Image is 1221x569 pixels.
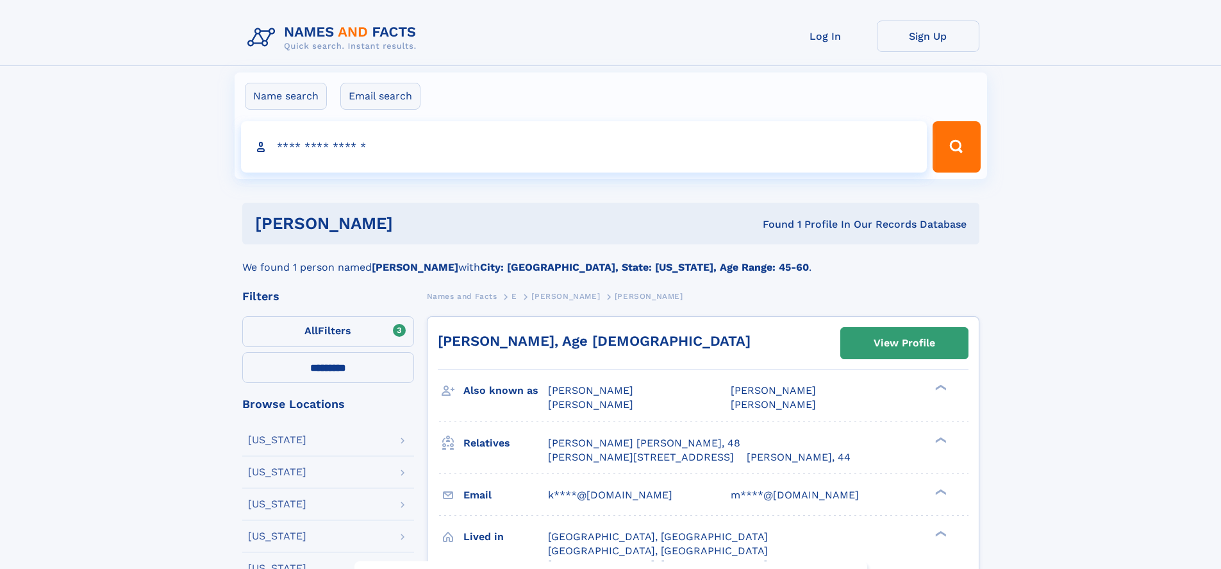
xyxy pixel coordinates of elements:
a: [PERSON_NAME], 44 [747,450,851,464]
a: [PERSON_NAME] [531,288,600,304]
label: Email search [340,83,420,110]
span: All [304,325,318,337]
h3: Email [463,484,548,506]
a: [PERSON_NAME] [PERSON_NAME], 48 [548,436,740,450]
b: City: [GEOGRAPHIC_DATA], State: [US_STATE], Age Range: 45-60 [480,261,809,273]
div: View Profile [874,328,935,358]
div: [US_STATE] [248,467,306,477]
span: E [511,292,517,301]
div: Found 1 Profile In Our Records Database [577,217,967,232]
span: [PERSON_NAME] [615,292,683,301]
span: [PERSON_NAME] [731,398,816,411]
a: Sign Up [877,21,979,52]
span: [GEOGRAPHIC_DATA], [GEOGRAPHIC_DATA] [548,531,768,543]
a: [PERSON_NAME][STREET_ADDRESS] [548,450,734,464]
a: [PERSON_NAME], Age [DEMOGRAPHIC_DATA] [438,333,751,349]
h3: Lived in [463,526,548,548]
input: search input [241,121,927,173]
span: [GEOGRAPHIC_DATA], [GEOGRAPHIC_DATA] [548,545,768,557]
h3: Relatives [463,432,548,454]
a: View Profile [841,328,968,359]
label: Filters [242,316,414,347]
div: We found 1 person named with . [242,244,979,275]
h3: Also known as [463,380,548,402]
button: Search Button [933,121,980,173]
span: [PERSON_NAME] [548,384,633,396]
a: Log In [774,21,877,52]
div: Filters [242,291,414,302]
span: [PERSON_NAME] [548,398,633,411]
span: [PERSON_NAME] [531,292,600,301]
img: Logo Names and Facts [242,21,427,55]
a: Names and Facts [427,288,497,304]
div: [US_STATE] [248,499,306,509]
label: Name search [245,83,327,110]
a: E [511,288,517,304]
div: ❯ [932,384,947,392]
div: [US_STATE] [248,531,306,541]
div: ❯ [932,436,947,444]
div: Browse Locations [242,398,414,410]
div: ❯ [932,488,947,496]
div: [US_STATE] [248,435,306,445]
span: [PERSON_NAME] [731,384,816,396]
h1: [PERSON_NAME] [255,216,578,232]
b: [PERSON_NAME] [372,261,458,273]
div: ❯ [932,529,947,538]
